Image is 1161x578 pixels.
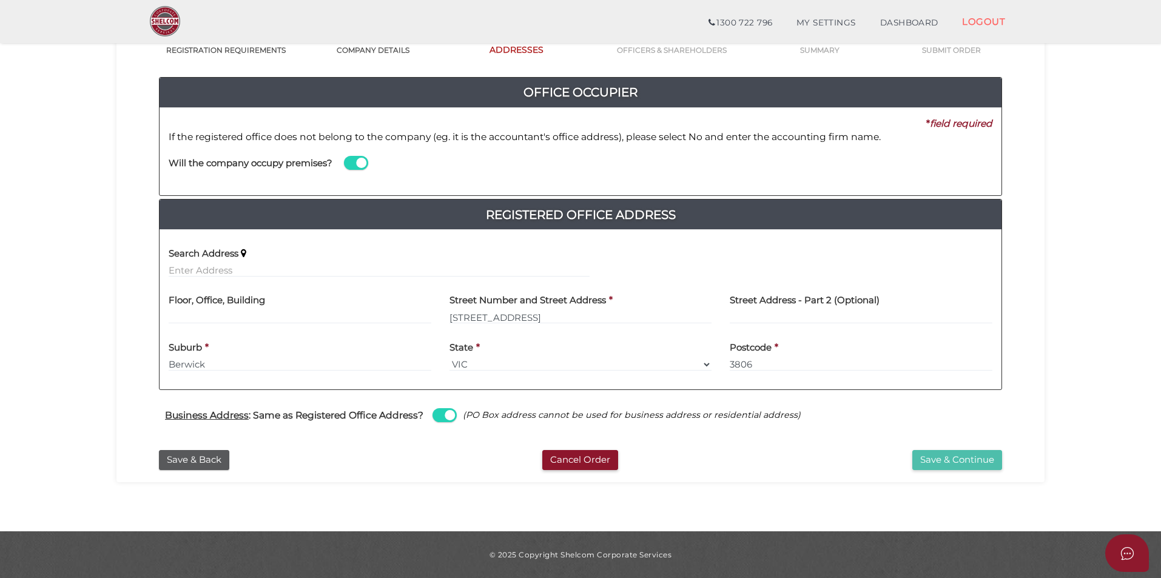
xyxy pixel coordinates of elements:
h4: Postcode [730,343,772,353]
div: © 2025 Copyright Shelcom Corporate Services [126,549,1035,560]
button: Save & Back [159,450,229,470]
a: LOGOUT [950,9,1017,34]
input: Postcode must be exactly 4 digits [730,358,992,371]
h4: Street Address - Part 2 (Optional) [730,295,880,306]
input: Enter Address [169,264,590,277]
button: Open asap [1105,534,1149,572]
a: Registered Office Address [160,205,1001,224]
p: If the registered office does not belong to the company (eg. it is the accountant's office addres... [169,130,992,144]
h4: Search Address [169,249,238,259]
a: MY SETTINGS [784,11,868,35]
h4: : Same as Registered Office Address? [165,410,423,420]
input: Enter Address [449,311,712,324]
a: DASHBOARD [868,11,951,35]
button: Cancel Order [542,450,618,470]
h4: Street Number and Street Address [449,295,606,306]
button: Save & Continue [912,450,1002,470]
h4: Office Occupier [160,82,1001,102]
u: Business Address [165,409,249,421]
h4: Will the company occupy premises? [169,158,332,169]
h4: Suburb [169,343,202,353]
h4: Floor, Office, Building [169,295,265,306]
i: field required [930,118,992,129]
i: (PO Box address cannot be used for business address or residential address) [463,409,801,420]
h4: State [449,343,473,353]
a: 1300 722 796 [696,11,784,35]
i: Keep typing in your address(including suburb) until it appears [241,249,246,258]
